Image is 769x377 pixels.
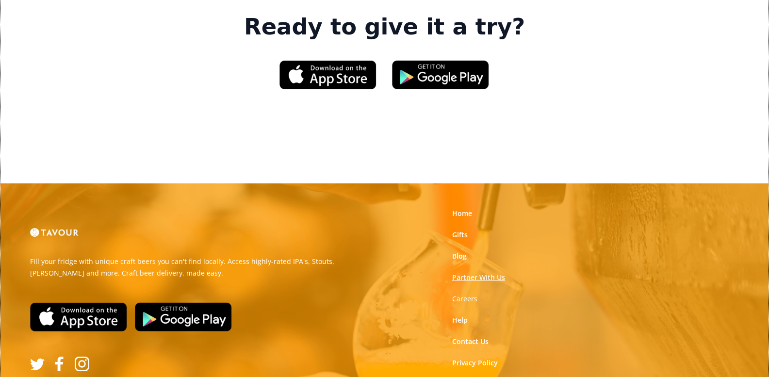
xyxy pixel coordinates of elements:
[452,251,467,261] a: Blog
[452,358,498,368] a: Privacy Policy
[452,209,472,218] a: Home
[30,256,377,279] p: Fill your fridge with unique craft beers you can't find locally. Access highly-rated IPA's, Stout...
[452,315,468,325] a: Help
[452,230,468,240] a: Gifts
[452,273,505,282] a: Partner With Us
[452,337,489,346] a: Contact Us
[452,294,477,303] strong: Careers
[244,14,525,41] strong: Ready to give it a try?
[452,294,477,304] a: Careers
